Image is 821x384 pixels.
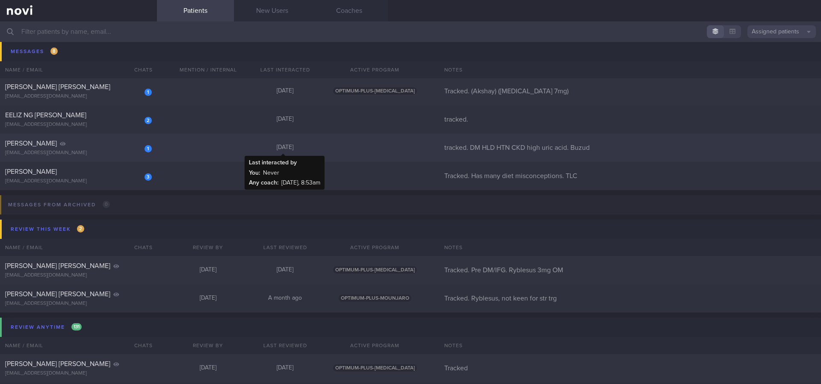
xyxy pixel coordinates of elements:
[5,93,152,100] div: [EMAIL_ADDRESS][DOMAIN_NAME]
[439,364,821,372] div: Tracked
[333,364,417,372] span: OPTIMUM-PLUS-[MEDICAL_DATA]
[145,56,152,63] div: 1
[439,59,821,67] div: Tracked
[247,266,324,274] div: [DATE]
[71,323,82,330] span: 131
[103,201,110,208] span: 0
[5,291,110,298] span: [PERSON_NAME] [PERSON_NAME]
[324,337,426,354] div: Active Program
[439,294,821,303] div: Tracked. Ryblesus, not keen for str trg
[439,266,821,274] div: Tracked. Pre DM/IFG. Ryblesus 3mg OM
[123,337,157,354] div: Chats
[6,199,112,211] div: Messages from Archived
[5,112,86,119] span: EELIZ NG [PERSON_NAME]
[9,321,84,333] div: Review anytime
[747,25,816,38] button: Assigned patients
[439,239,821,256] div: Notes
[247,116,324,123] div: [DATE]
[439,87,821,95] div: Tracked. (Akshay) ([MEDICAL_DATA] 7mg)
[170,239,247,256] div: Review By
[170,295,247,302] div: [DATE]
[333,87,417,95] span: OPTIMUM-PLUS-[MEDICAL_DATA]
[145,173,152,181] div: 3
[5,168,57,175] span: [PERSON_NAME]
[5,83,110,90] span: [PERSON_NAME] [PERSON_NAME]
[333,266,417,274] span: OPTIMUM-PLUS-[MEDICAL_DATA]
[439,337,821,354] div: Notes
[5,178,152,185] div: [EMAIL_ADDRESS][DOMAIN_NAME]
[247,59,324,67] div: [DATE]
[247,337,324,354] div: Last Reviewed
[77,225,84,232] span: 2
[5,262,110,269] span: [PERSON_NAME] [PERSON_NAME]
[5,140,57,147] span: [PERSON_NAME]
[247,172,324,180] div: [DATE]
[339,295,411,302] span: OPTIMUM-PLUS-MOUNJARO
[333,59,417,66] span: OPTIMUM-PLUS-[MEDICAL_DATA]
[5,122,152,128] div: [EMAIL_ADDRESS][DOMAIN_NAME]
[439,172,821,180] div: Tracked. Has many diet misconceptions. TLC
[439,143,821,152] div: tracked. DM HLD HTN CKD high uric acid. Buzud
[5,360,110,367] span: [PERSON_NAME] [PERSON_NAME]
[5,272,152,279] div: [EMAIL_ADDRESS][DOMAIN_NAME]
[9,223,86,235] div: Review this week
[170,337,247,354] div: Review By
[247,144,324,152] div: [DATE]
[247,239,324,256] div: Last Reviewed
[145,89,152,96] div: 1
[439,115,821,124] div: tracked.
[324,239,426,256] div: Active Program
[145,145,152,152] div: 1
[5,51,110,66] span: [PERSON_NAME] [PERSON_NAME] ([PERSON_NAME])
[123,239,157,256] div: Chats
[170,266,247,274] div: [DATE]
[247,364,324,372] div: [DATE]
[5,370,152,377] div: [EMAIL_ADDRESS][DOMAIN_NAME]
[145,117,152,124] div: 2
[247,295,324,302] div: A month ago
[5,69,152,76] div: [EMAIL_ADDRESS][DOMAIN_NAME]
[5,150,152,156] div: [EMAIL_ADDRESS][DOMAIN_NAME]
[5,301,152,307] div: [EMAIL_ADDRESS][DOMAIN_NAME]
[247,87,324,95] div: [DATE]
[170,364,247,372] div: [DATE]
